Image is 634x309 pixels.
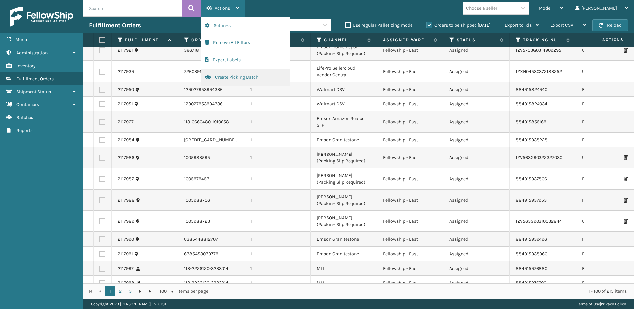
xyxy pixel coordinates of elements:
[201,69,290,86] button: Create Picking Batch
[244,261,311,276] td: 1
[550,22,573,28] span: Export CSV
[201,34,290,51] button: Remove All Filters
[311,168,377,190] td: [PERSON_NAME] (Packing Slip Required)
[377,168,443,190] td: Fellowship - East
[118,119,134,125] a: 2117967
[16,76,54,82] span: Fulfillment Orders
[516,101,547,107] a: 884915824034
[443,261,510,276] td: Assigned
[16,63,36,69] span: Inventory
[125,286,135,296] a: 3
[311,147,377,168] td: [PERSON_NAME] (Packing Slip Required)
[160,288,170,295] span: 100
[118,47,133,54] a: 2117921
[377,247,443,261] td: Fellowship - East
[311,82,377,97] td: Walmart DSV
[16,102,39,107] span: Containers
[178,261,244,276] td: 113-2226120-3233014
[148,289,153,294] span: Go to the last page
[582,34,628,45] span: Actions
[244,232,311,247] td: 1
[577,299,626,309] div: |
[443,168,510,190] td: Assigned
[244,147,311,168] td: 1
[16,89,51,94] span: Shipment Status
[244,168,311,190] td: 1
[383,37,430,43] label: Assigned Warehouse
[118,176,134,182] a: 2117987
[244,247,311,261] td: 1
[178,147,244,168] td: 1005983595
[201,51,290,69] button: Export Labels
[16,128,32,133] span: Reports
[135,286,145,296] a: Go to the next page
[377,276,443,290] td: Fellowship - East
[215,5,230,11] span: Actions
[377,82,443,97] td: Fellowship - East
[443,61,510,82] td: Assigned
[443,276,510,290] td: Assigned
[244,111,311,133] td: 1
[539,5,550,11] span: Mode
[377,97,443,111] td: Fellowship - East
[118,101,133,107] a: 2117951
[377,190,443,211] td: Fellowship - East
[311,190,377,211] td: [PERSON_NAME] (Packing Slip Required)
[624,219,628,224] i: Print Packing Slip
[178,133,244,147] td: [CREDIT_CARD_NUMBER]
[118,251,133,257] a: 2117991
[466,5,497,12] div: Choose a seller
[178,247,244,261] td: 6385453039779
[16,115,33,120] span: Batches
[244,276,311,290] td: 1
[443,211,510,232] td: Assigned
[311,133,377,147] td: Emson Granitestone
[311,61,377,82] td: LifePro Sellercloud Vendor Central
[505,22,532,28] span: Export to .xls
[516,197,547,203] a: 884915937953
[311,261,377,276] td: MLI
[178,232,244,247] td: 6385448812707
[377,111,443,133] td: Fellowship - East
[377,232,443,247] td: Fellowship - East
[178,40,244,61] td: 3667181470
[244,82,311,97] td: 1
[443,40,510,61] td: Assigned
[624,155,628,160] i: Print Packing Slip
[178,276,244,290] td: 113-2226120-3233014
[523,37,563,43] label: Tracking Number
[377,40,443,61] td: Fellowship - East
[377,133,443,147] td: Fellowship - East
[443,97,510,111] td: Assigned
[516,155,562,160] a: 1ZV563G90322327030
[601,302,626,306] a: Privacy Policy
[311,211,377,232] td: [PERSON_NAME] (Packing Slip Required)
[191,37,231,43] label: Order Number
[311,111,377,133] td: Emson Amazon Realco SFP
[516,69,562,74] a: 1ZXH04530372183252
[516,47,561,53] a: 1ZV5703G0314909295
[178,168,244,190] td: 1005979453
[89,21,141,29] h3: Fulfillment Orders
[592,19,628,31] button: Reload
[178,211,244,232] td: 1005988723
[516,236,547,242] a: 884915939496
[516,266,547,271] a: 884915976880
[443,82,510,97] td: Assigned
[426,22,491,28] label: Orders to be shipped [DATE]
[118,86,134,93] a: 2117950
[311,232,377,247] td: Emson Granitestone
[443,247,510,261] td: Assigned
[16,50,48,56] span: Administration
[160,286,208,296] span: items per page
[345,22,412,28] label: Use regular Palletizing mode
[115,286,125,296] a: 2
[516,280,546,286] a: 884915976700
[577,302,600,306] a: Terms of Use
[91,299,166,309] p: Copyright 2023 [PERSON_NAME]™ v 1.0.191
[244,133,311,147] td: 1
[377,61,443,82] td: Fellowship - East
[443,111,510,133] td: Assigned
[118,68,134,75] a: 2117939
[118,137,134,143] a: 2117984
